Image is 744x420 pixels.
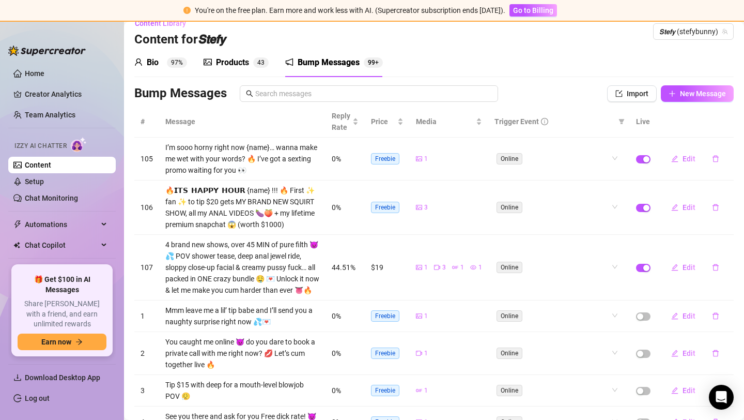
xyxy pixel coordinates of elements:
[167,57,187,68] sup: 97%
[326,106,365,138] th: Reply Rate
[671,264,678,271] span: edit
[298,56,360,69] div: Bump Messages
[424,154,428,164] span: 1
[671,350,678,357] span: edit
[663,382,704,399] button: Edit
[704,199,727,216] button: delete
[18,275,106,295] span: 🎁 Get $100 in AI Messages
[25,237,98,253] span: Chat Copilot
[25,194,78,202] a: Chat Monitoring
[159,332,326,375] td: You caught me online 😈 do you dare to book a private call with me right now? 💋 Let’s cum together...
[135,19,186,27] span: Content Library
[25,373,100,382] span: Download Desktop App
[683,155,695,163] span: Edit
[452,264,458,271] span: gif
[332,155,341,163] span: 0%
[478,263,482,273] span: 1
[630,106,657,138] th: Live
[663,199,704,216] button: Edit
[722,28,728,35] span: team
[712,264,719,271] span: delete
[13,220,22,229] span: thunderbolt
[683,386,695,395] span: Edit
[134,15,194,32] button: Content Library
[704,345,727,362] button: delete
[134,85,227,102] h3: Bump Messages
[365,106,410,138] th: Price
[253,57,269,68] sup: 43
[663,151,704,167] button: Edit
[134,332,159,375] td: 2
[513,6,553,14] span: Go to Billing
[607,85,657,102] button: Import
[332,386,341,395] span: 0%
[8,46,86,56] img: logo-BBDzfeDw.svg
[704,151,727,167] button: delete
[494,116,539,127] span: Trigger Event
[371,348,399,359] span: Freebie
[424,311,428,321] span: 1
[364,57,383,68] sup: 108
[332,110,350,133] span: Reply Rate
[25,394,50,402] a: Log out
[204,58,212,66] span: picture
[671,155,678,162] span: edit
[509,4,557,17] button: Go to Billing
[497,385,522,396] span: Online
[159,375,326,407] td: Tip $15 with deep for a mouth-level blowjob POV 😮‍💨
[497,153,522,164] span: Online
[712,155,719,162] span: delete
[712,350,719,357] span: delete
[25,216,98,233] span: Automations
[416,116,474,127] span: Media
[371,310,399,322] span: Freebie
[712,204,719,211] span: delete
[257,59,261,66] span: 4
[616,114,627,129] span: filter
[25,86,107,102] a: Creator Analytics
[159,181,326,235] td: 🔥𝗜𝗧𝗦 𝗛𝗔𝗣𝗣𝗬 𝗛𝗢𝗨𝗥 {name} !!! 🔥 First ✨ fan ✨ to tip $20 gets MY BRAND NEW SQUIRT SHOW, all my ANAL ...
[709,385,734,410] div: Open Intercom Messenger
[541,118,548,125] span: info-circle
[365,235,410,301] td: $19
[159,138,326,181] td: I’m sooo horny right now {name}… wanna make me wet with your words? 🔥 I’ve got a sexting promo wa...
[704,382,727,399] button: delete
[134,138,159,181] td: 105
[134,32,225,48] h3: Content for 𝙎𝙩𝙚𝙛𝙮
[442,263,446,273] span: 3
[332,203,341,212] span: 0%
[424,263,428,273] span: 1
[371,116,395,127] span: Price
[134,301,159,332] td: 1
[509,6,557,14] a: Go to Billing
[134,58,143,66] span: user
[261,59,265,66] span: 3
[14,141,67,151] span: Izzy AI Chatter
[134,181,159,235] td: 106
[410,106,488,138] th: Media
[134,106,159,138] th: #
[195,6,505,14] span: You're on the free plan. Earn more and work less with AI. (Supercreator subscription ends [DATE]).
[497,262,522,273] span: Online
[25,161,51,169] a: Content
[497,310,522,322] span: Online
[25,69,44,78] a: Home
[147,56,159,69] div: Bio
[712,312,719,320] span: delete
[159,301,326,332] td: Mmm leave me a lil’ tip babe and I’ll send you a naughty surprise right now 💦💌
[661,85,734,102] button: New Message
[683,263,695,272] span: Edit
[680,89,726,98] span: New Message
[683,312,695,320] span: Edit
[416,350,422,356] span: video-camera
[669,90,676,97] span: plus
[671,204,678,211] span: edit
[332,349,341,357] span: 0%
[671,387,678,394] span: edit
[134,235,159,301] td: 107
[618,118,625,125] span: filter
[41,338,71,346] span: Earn now
[416,204,422,211] span: picture
[416,264,422,271] span: picture
[371,153,399,164] span: Freebie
